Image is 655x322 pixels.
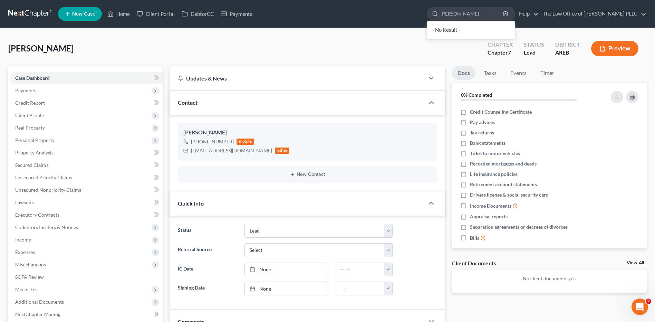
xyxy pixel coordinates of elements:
[10,308,163,321] a: NextChapter Mailing
[15,75,50,81] span: Case Dashboard
[15,87,36,93] span: Payments
[470,171,518,178] span: Life insurance policies
[452,259,496,267] div: Client Documents
[470,129,494,136] span: Tax returns
[10,72,163,84] a: Case Dashboard
[174,282,241,295] label: Signing Date
[15,286,39,292] span: Means Test
[10,184,163,196] a: Unsecured Nonpriority Claims
[15,125,45,131] span: Real Property
[174,263,241,276] label: IC Date
[516,8,539,20] a: Help
[470,119,495,126] span: Pay advices
[15,100,45,106] span: Credit Report
[441,7,504,20] input: Search by name...
[470,140,505,146] span: Bank statements
[470,235,479,241] span: Bills
[8,43,74,53] span: [PERSON_NAME]
[335,263,385,276] input: -- : --
[470,213,508,220] span: Appraisal reports
[104,8,133,20] a: Home
[470,160,537,167] span: Recorded mortgages and deeds
[10,209,163,221] a: Executory Contracts
[15,249,35,255] span: Expenses
[591,41,638,56] button: Preview
[178,99,198,106] span: Contact
[470,108,532,115] span: Credit Counseling Certificate
[539,8,646,20] a: The Law Office of [PERSON_NAME] PLLC
[524,41,544,49] div: Status
[191,138,234,145] div: [PHONE_NUMBER]
[183,172,431,177] button: New Contact
[478,66,502,80] a: Tasks
[488,41,513,49] div: Chapter
[10,196,163,209] a: Lawsuits
[10,146,163,159] a: Property Analysis
[217,8,256,20] a: Payments
[15,262,46,267] span: Miscellaneous
[237,139,254,145] div: mobile
[632,299,648,315] iframe: Intercom live chat
[457,275,641,282] p: No client documents yet.
[15,299,64,305] span: Additional Documents
[335,282,385,295] input: -- : --
[183,129,431,137] div: [PERSON_NAME]
[15,199,34,205] span: Lawsuits
[15,174,72,180] span: Unsecured Priority Claims
[191,147,272,154] div: [EMAIL_ADDRESS][DOMAIN_NAME]
[15,274,44,280] span: SOFA Review
[627,261,644,265] a: View All
[470,181,537,188] span: Retirement account statements
[10,97,163,109] a: Credit Report
[470,191,549,198] span: Drivers license & social security card
[15,150,54,155] span: Property Analysis
[524,49,544,57] div: Lead
[245,282,328,295] a: None
[427,21,515,39] div: - No Result -
[646,299,651,304] span: 2
[452,66,475,80] a: Docs
[470,224,568,230] span: Separation agreements or decrees of divorces
[15,237,31,243] span: Income
[275,148,289,154] div: other
[178,75,416,82] div: Updates & News
[461,92,492,98] strong: 0% Completed
[10,271,163,283] a: SOFA Review
[505,66,532,80] a: Events
[174,243,241,257] label: Referral Source
[72,11,95,17] span: New Case
[508,49,511,56] span: 7
[174,224,241,238] label: Status
[15,112,44,118] span: Client Profile
[15,162,48,168] span: Secured Claims
[15,212,59,218] span: Executory Contracts
[10,171,163,184] a: Unsecured Priority Claims
[10,159,163,171] a: Secured Claims
[178,200,204,207] span: Quick Info
[15,137,55,143] span: Personal Property
[15,187,81,193] span: Unsecured Nonpriority Claims
[470,202,511,209] span: Income Documents
[535,66,560,80] a: Timer
[555,41,580,49] div: District
[178,8,217,20] a: DebtorCC
[133,8,178,20] a: Client Portal
[245,263,328,276] a: None
[555,49,580,57] div: AREB
[15,224,78,230] span: Codebtors Insiders & Notices
[470,150,520,157] span: Titles to motor vehicles
[15,311,60,317] span: NextChapter Mailing
[488,49,513,57] div: Chapter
